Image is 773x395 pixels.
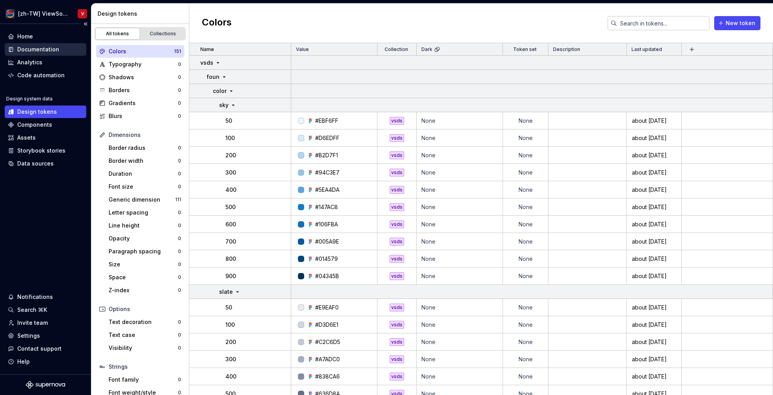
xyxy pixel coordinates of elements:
td: None [503,129,548,147]
div: Components [17,121,52,129]
div: Z-index [109,286,178,294]
td: None [417,147,503,164]
div: vsds [390,134,404,142]
p: 800 [225,255,236,263]
a: Line height0 [105,219,184,232]
div: about [DATE] [627,321,681,329]
td: None [417,368,503,385]
div: #A7ADC0 [315,355,340,363]
div: Code automation [17,71,65,79]
a: Design tokens [5,106,86,118]
p: 300 [225,169,236,177]
a: Analytics [5,56,86,69]
button: New token [714,16,760,30]
td: None [417,112,503,129]
div: vsds [390,169,404,177]
div: Search ⌘K [17,306,47,314]
div: [zh-TW] ViewSonic Design System [18,10,68,18]
td: None [417,351,503,368]
div: Colors [109,47,174,55]
div: 0 [178,145,181,151]
td: None [503,198,548,216]
div: #5EA4DA [315,186,339,194]
a: Typography0 [96,58,184,71]
span: New token [726,19,755,27]
div: about [DATE] [627,355,681,363]
div: #014579 [315,255,338,263]
div: vsds [390,272,404,280]
td: None [417,233,503,250]
div: Generic dimension [109,196,175,204]
div: vsds [390,321,404,329]
a: Components [5,118,86,131]
div: Design tokens [17,108,57,116]
td: None [417,299,503,316]
div: vsds [390,338,404,346]
a: Text case0 [105,329,184,341]
a: Border width0 [105,155,184,167]
a: Gradients0 [96,97,184,109]
div: Borders [109,86,178,94]
div: vsds [390,304,404,311]
td: None [503,233,548,250]
div: 0 [178,248,181,255]
a: Text decoration0 [105,316,184,328]
div: 0 [178,100,181,106]
a: Z-index0 [105,284,184,297]
td: None [503,351,548,368]
a: Border radius0 [105,142,184,154]
div: #94C3E7 [315,169,339,177]
div: 0 [178,113,181,119]
p: 50 [225,117,232,125]
a: Visibility0 [105,342,184,354]
div: vsds [390,203,404,211]
div: #838CA6 [315,373,340,380]
a: Shadows0 [96,71,184,84]
a: Space0 [105,271,184,284]
td: None [417,198,503,216]
div: #E9EAF0 [315,304,339,311]
div: Notifications [17,293,53,301]
div: Opacity [109,235,178,242]
div: about [DATE] [627,304,681,311]
p: 200 [225,151,236,159]
div: Shadows [109,73,178,81]
p: 600 [225,220,236,228]
div: Design tokens [98,10,186,18]
div: 0 [178,261,181,268]
a: Font family0 [105,373,184,386]
div: Home [17,33,33,40]
td: None [417,216,503,233]
div: Line height [109,222,178,229]
div: #106FBA [315,220,338,228]
a: Documentation [5,43,86,56]
td: None [417,129,503,147]
td: None [503,216,548,233]
div: 0 [178,377,181,383]
div: Duration [109,170,178,178]
td: None [417,268,503,285]
td: None [417,250,503,268]
div: Contact support [17,345,62,353]
a: Invite team [5,317,86,329]
div: vsds [390,355,404,363]
p: Dark [421,46,432,53]
p: 400 [225,186,236,194]
div: Font family [109,376,178,384]
td: None [503,181,548,198]
div: #04345B [315,272,339,280]
div: about [DATE] [627,220,681,228]
a: Colors151 [96,45,184,58]
svg: Supernova Logo [26,381,65,389]
div: Gradients [109,99,178,107]
div: 0 [178,332,181,338]
div: Size [109,260,178,268]
div: #D3D6E1 [315,321,338,329]
p: Value [296,46,309,53]
div: vsds [390,151,404,159]
div: 0 [178,158,181,164]
div: All tokens [98,31,137,37]
a: Assets [5,131,86,144]
p: 700 [225,238,236,246]
p: 900 [225,272,236,280]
